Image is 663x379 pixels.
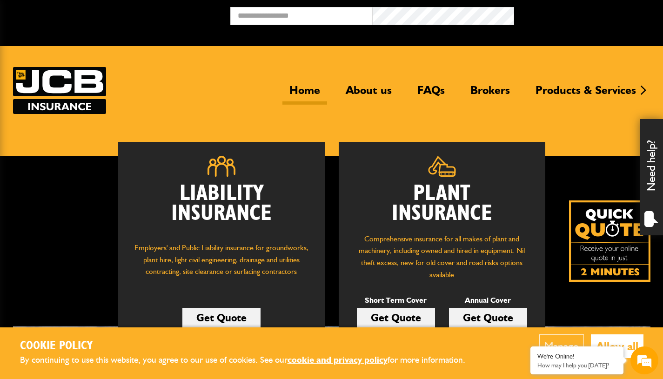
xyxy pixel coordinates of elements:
[591,334,643,358] button: Allow all
[353,184,531,224] h2: Plant Insurance
[357,308,435,327] a: Get Quote
[537,362,616,369] p: How may I help you today?
[132,184,311,233] h2: Liability Insurance
[537,352,616,360] div: We're Online!
[569,200,650,282] a: Get your insurance quote isn just 2-minutes
[410,83,452,105] a: FAQs
[20,353,481,367] p: By continuing to use this website, you agree to our use of cookies. See our for more information.
[357,294,435,306] p: Short Term Cover
[20,339,481,353] h2: Cookie Policy
[529,83,643,105] a: Products & Services
[569,200,650,282] img: Quick Quote
[13,67,106,114] img: JCB Insurance Services logo
[13,67,106,114] a: JCB Insurance Services
[339,83,399,105] a: About us
[132,242,311,286] p: Employers' and Public Liability insurance for groundworks, plant hire, light civil engineering, d...
[182,308,261,327] a: Get Quote
[449,308,527,327] a: Get Quote
[514,7,656,21] button: Broker Login
[449,294,527,306] p: Annual Cover
[353,233,531,280] p: Comprehensive insurance for all makes of plant and machinery, including owned and hired in equipm...
[640,119,663,235] div: Need help?
[288,354,388,365] a: cookie and privacy policy
[282,83,327,105] a: Home
[463,83,517,105] a: Brokers
[539,334,584,358] button: Manage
